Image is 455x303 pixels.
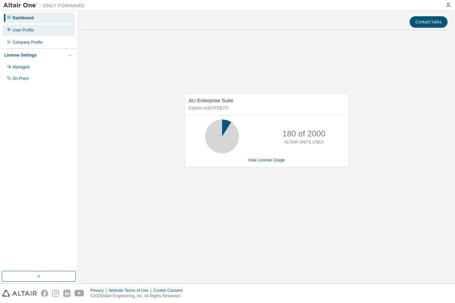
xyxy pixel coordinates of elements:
div: On Prem [13,76,29,81]
div: Company Profile [13,40,43,45]
img: facebook.svg [41,290,48,297]
img: instagram.svg [52,290,59,297]
div: Managed [13,64,29,70]
p: 180 of 2000 [282,128,325,139]
button: Contact Sales [410,16,448,28]
p: Expires on [DATE] UTC [189,105,343,111]
img: Altair One [3,2,88,9]
p: © 2025 Altair Engineering, Inc. All Rights Reserved. [90,293,187,299]
img: youtube.svg [74,290,84,297]
p: ALTAIR UNITS USED [284,139,324,145]
span: AU Enterprise Suite [189,98,234,103]
div: Cookie Consent [153,288,186,293]
img: altair_logo.svg [2,290,37,297]
div: Website Terms of Use [109,288,153,293]
img: linkedin.svg [63,290,70,297]
div: User Profile [13,27,34,33]
div: License Settings [4,52,37,58]
a: View License Usage [248,158,285,163]
div: Privacy [90,288,109,293]
div: Dashboard [13,15,34,21]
